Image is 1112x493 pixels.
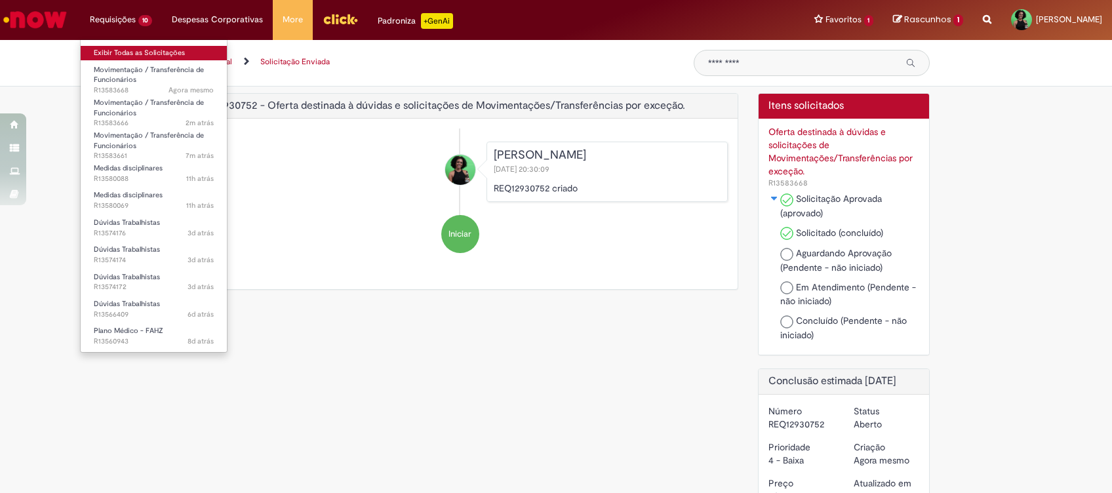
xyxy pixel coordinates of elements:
span: 8d atrás [188,336,214,346]
span: 2m atrás [186,118,214,128]
span: R13574172 [94,282,214,292]
a: Aberto R13560943 : Plano Médico - FAHZ [81,324,227,348]
a: Aberto R13583668 : Movimentação / Transferência de Funcionários [81,63,227,91]
img: click_logo_yellow_360x200.png [323,9,358,29]
time: 28/09/2025 17:09:50 [188,282,214,292]
span: Aguardando Aprovação (Pendente - não iniciado) [780,247,892,273]
span: 6d atrás [188,309,214,319]
span: 1 [864,15,874,26]
img: Concluído (Pendente - não iniciado) [780,315,793,328]
span: Dúvidas Trabalhistas [94,245,160,254]
img: Expandir o estado da solicitação [769,195,780,203]
label: Preço [768,477,793,490]
span: 3d atrás [188,255,214,265]
a: Oferta destinada à dúvidas e solicitações de Movimentações/Transferências por exceção. R13583668 [768,125,920,189]
a: Aberto R13580069 : Medidas disciplinares [81,188,227,212]
span: Rascunhos [904,13,951,26]
time: 30/09/2025 19:23:24 [186,151,214,161]
button: Solicitado Alternar a exibição do estado da fase para Movimentação / Transferência de Funcionários [768,192,780,205]
label: Atualizado em [854,477,911,490]
time: 30/09/2025 08:24:43 [186,201,214,210]
img: Solicitado (concluído) [780,227,793,240]
span: Plano Médico - FAHZ [94,326,163,336]
span: Movimentação / Transferência de Funcionários [94,65,204,85]
div: Oferta destinada à dúvidas e solicitações de Movimentações/Transferências por exceção. [768,125,920,178]
a: Aberto R13580088 : Medidas disciplinares [81,161,227,186]
span: More [283,13,303,26]
span: Requisições [90,13,136,26]
div: REQ12930752 [768,418,834,431]
span: R13583666 [94,118,214,128]
span: R13566409 [94,309,214,320]
img: Solicitação Aprovada (aprovado) [780,193,793,207]
time: 28/09/2025 17:12:47 [188,228,214,238]
a: Aberto R13583661 : Movimentação / Transferência de Funcionários [81,128,227,157]
a: Aberto R13574174 : Dúvidas Trabalhistas [81,243,227,267]
span: R13560943 [94,336,214,347]
ul: Histórico de tíquete [193,128,728,266]
time: 25/09/2025 11:20:26 [188,309,214,319]
span: 11h atrás [186,174,214,184]
time: 23/09/2025 17:53:00 [188,336,214,346]
h2: Itens solicitados [768,100,920,112]
span: Dúvidas Trabalhistas [94,299,160,309]
a: Aberto R13574176 : Dúvidas Trabalhistas [81,216,227,240]
span: Movimentação / Transferência de Funcionários [94,98,204,118]
label: Status [854,404,879,418]
span: Dúvidas Trabalhistas [94,218,160,227]
span: R13574176 [94,228,214,239]
span: Número [768,178,808,188]
span: Medidas disciplinares [94,190,163,200]
h2: Conclusão estimada [DATE] [768,376,920,387]
div: Padroniza [378,13,453,29]
div: 4 - Baixa [768,454,834,467]
a: Aberto R13583666 : Movimentação / Transferência de Funcionários [81,96,227,124]
span: [DATE] 20:30:09 [494,164,552,174]
span: 10 [138,15,152,26]
span: Medidas disciplinares [94,163,163,173]
span: Concluído (Pendente - não iniciado) [780,315,907,341]
span: 1 [953,14,963,26]
span: R13574174 [94,255,214,266]
ul: Trilhas de página [182,50,674,74]
span: Agora mesmo [169,85,214,95]
span: [PERSON_NAME] [1036,14,1102,25]
span: Despesas Corporativas [172,13,263,26]
time: 30/09/2025 19:30:09 [854,454,909,466]
span: 3d atrás [188,282,214,292]
span: R13583661 [94,151,214,161]
div: Aberto [854,418,919,431]
h2: REQ12930752 - Oferta destinada à dúvidas e solicitações de Movimentações/Transferências por exceç... [193,100,685,112]
time: 28/09/2025 17:11:10 [188,255,214,265]
label: Número [768,404,802,418]
span: 7m atrás [186,151,214,161]
span: Favoritos [825,13,862,26]
time: 30/09/2025 19:27:49 [186,118,214,128]
div: [PERSON_NAME] [494,149,721,162]
img: Aguardando Aprovação (Pendente - não iniciado) [780,248,793,261]
span: R13583668 [768,178,808,188]
div: Fernanda Gabriela De Oliveira Benedito [445,155,475,185]
span: Solicitado (concluído) [796,227,883,239]
span: R13583668 [94,85,214,96]
span: Dúvidas Trabalhistas [94,272,160,282]
span: R13580088 [94,174,214,184]
time: 30/09/2025 08:26:52 [186,174,214,184]
a: Exibir Todas as Solicitações [81,46,227,60]
span: R13580069 [94,201,214,211]
p: +GenAi [421,13,453,29]
label: Criação [854,441,885,454]
span: Em Atendimento (Pendente - não iniciado) [780,281,916,307]
span: Movimentação / Transferência de Funcionários [94,130,204,151]
span: Agora mesmo [854,454,909,466]
div: 30/09/2025 20:30:09 [854,454,919,467]
span: 11h atrás [186,201,214,210]
label: Prioridade [768,441,810,454]
li: Fernanda Gabriela De Oliveira Benedito [193,142,728,202]
img: ServiceNow [1,7,69,33]
a: Aberto R13574172 : Dúvidas Trabalhistas [81,270,227,294]
time: 30/09/2025 19:30:09 [169,85,214,95]
a: Rascunhos [893,14,963,26]
a: Solicitação Enviada [260,56,330,67]
a: Aberto R13566409 : Dúvidas Trabalhistas [81,297,227,321]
